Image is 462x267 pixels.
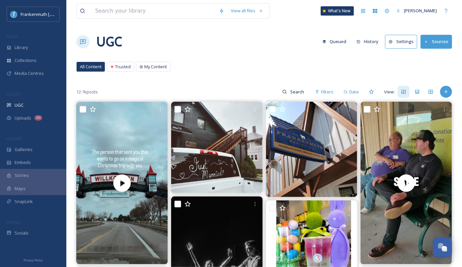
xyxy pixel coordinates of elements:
[15,159,31,166] span: Embeds
[319,35,353,48] a: Queued
[24,258,43,262] span: Privacy Policy
[321,89,333,95] span: Filters
[21,11,71,17] span: Frankenmuth [US_STATE]
[144,64,167,70] span: My Content
[34,115,42,121] div: 40
[384,89,395,95] span: View:
[80,64,101,70] span: All Content
[15,230,29,236] span: Socials
[433,238,452,257] button: Open Chat
[115,64,131,70] span: Trusted
[15,57,36,64] span: Collections
[349,89,359,95] span: Date
[361,102,452,264] video: Your walls called. They’re ready for an update. 🎨 At Stamper’s, we handle every detail—from prep ...
[92,4,216,18] input: Search your library
[7,220,20,225] span: SOCIALS
[171,102,263,193] img: Simple scene, big new chapter. 💕🥂💍 We're so honored to host you on your monumental weekend- congr...
[404,8,437,14] span: [PERSON_NAME]
[15,44,28,51] span: Library
[228,4,266,17] a: View all files
[385,35,421,48] a: Settings
[15,102,24,108] span: UGC
[76,102,168,264] video: The person who sent you this wants to go on a magical Christmas trip to Frankenmuth with you 🎄✨ H...
[421,35,452,48] button: Sources
[266,102,358,197] img: A visit to frankenmuth isn’t complete without visiting frankenmuthwoolbedding ! #frankenmuthwoole...
[7,34,18,39] span: MEDIA
[353,35,385,48] a: History
[385,35,417,48] button: Settings
[287,85,308,98] input: Search
[76,89,98,95] span: 12.1k posts
[24,256,43,264] a: Privacy Policy
[15,146,33,153] span: Galleries
[11,11,17,18] img: Social%20Media%20PFP%202025.jpg
[15,115,31,121] span: Uploads
[76,102,168,264] img: thumbnail
[353,35,382,48] button: History
[96,32,122,52] a: UGC
[7,136,22,141] span: WIDGETS
[15,172,29,179] span: Stories
[7,92,21,97] span: COLLECT
[393,4,440,17] a: [PERSON_NAME]
[321,6,354,16] a: What's New
[319,35,350,48] button: Queued
[361,102,452,264] img: thumbnail
[15,70,44,77] span: Media Centres
[15,186,26,192] span: Maps
[15,198,33,205] span: SnapLink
